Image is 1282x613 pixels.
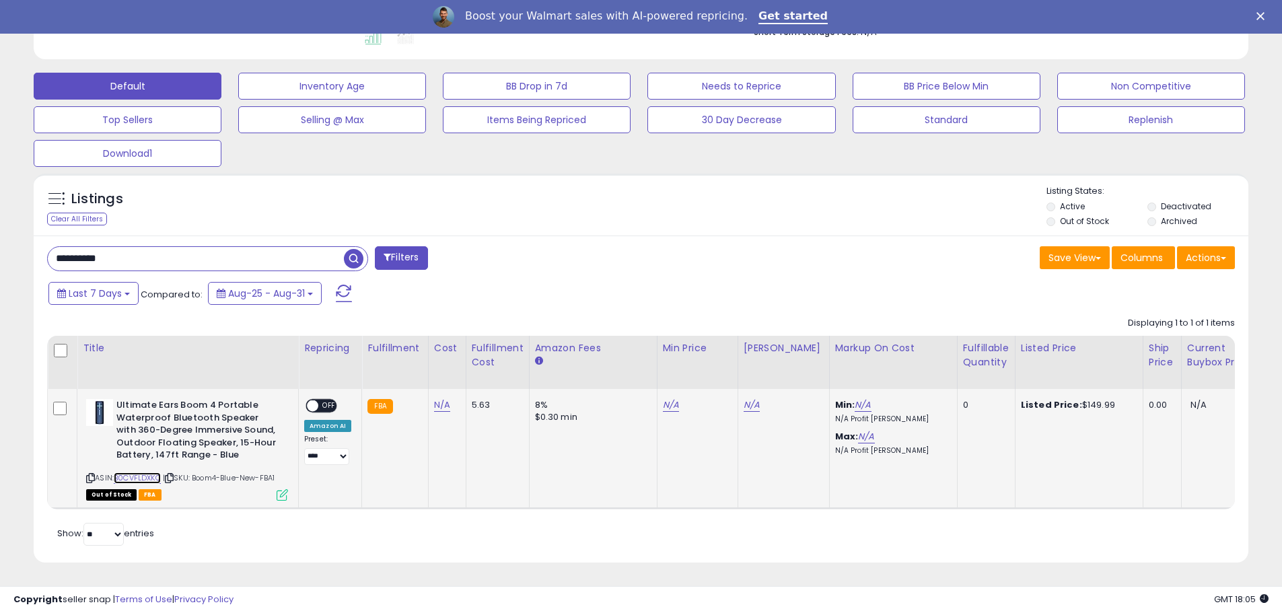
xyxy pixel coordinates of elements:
div: $149.99 [1021,399,1133,411]
p: N/A Profit [PERSON_NAME] [835,446,947,456]
div: Fulfillment [367,341,422,355]
span: OFF [318,400,340,412]
button: Last 7 Days [48,282,139,305]
button: BB Price Below Min [853,73,1040,100]
th: The percentage added to the cost of goods (COGS) that forms the calculator for Min & Max prices. [829,336,957,389]
b: Min: [835,398,855,411]
div: 5.63 [472,399,519,411]
span: All listings that are currently out of stock and unavailable for purchase on Amazon [86,489,137,501]
span: Last 7 Days [69,287,122,300]
button: BB Drop in 7d [443,73,631,100]
label: Archived [1161,215,1197,227]
div: Cost [434,341,460,355]
button: Default [34,73,221,100]
span: N/A [1190,398,1207,411]
small: FBA [367,399,392,414]
button: Download1 [34,140,221,167]
div: Fulfillment Cost [472,341,524,369]
span: 2025-09-9 18:05 GMT [1214,593,1269,606]
div: Ship Price [1149,341,1176,369]
div: Boost your Walmart sales with AI-powered repricing. [465,9,748,23]
div: Repricing [304,341,356,355]
a: B0CVFLDXKC [114,472,161,484]
a: N/A [434,398,450,412]
a: N/A [858,430,874,443]
span: FBA [139,489,162,501]
label: Active [1060,201,1085,212]
button: Non Competitive [1057,73,1245,100]
div: Title [83,341,293,355]
span: Aug-25 - Aug-31 [228,287,305,300]
div: $0.30 min [535,411,647,423]
button: Actions [1177,246,1235,269]
button: Standard [853,106,1040,133]
div: Displaying 1 to 1 of 1 items [1128,317,1235,330]
span: Columns [1120,251,1163,264]
p: Listing States: [1046,185,1248,198]
a: Privacy Policy [174,593,234,606]
b: Ultimate Ears Boom 4 Portable Waterproof Bluetooth Speaker with 360-Degree Immersive Sound, Outdo... [116,399,280,465]
strong: Copyright [13,593,63,606]
span: Compared to: [141,288,203,301]
span: Show: entries [57,527,154,540]
div: 8% [535,399,647,411]
div: 0.00 [1149,399,1171,411]
div: Clear All Filters [47,213,107,225]
div: Amazon AI [304,420,351,432]
a: N/A [855,398,871,412]
button: Top Sellers [34,106,221,133]
button: Items Being Repriced [443,106,631,133]
div: Listed Price [1021,341,1137,355]
label: Deactivated [1161,201,1211,212]
button: Columns [1112,246,1175,269]
b: Listed Price: [1021,398,1082,411]
a: N/A [663,398,679,412]
small: Amazon Fees. [535,355,543,367]
div: 0 [963,399,1005,411]
a: Get started [758,9,828,24]
p: N/A Profit [PERSON_NAME] [835,414,947,424]
button: Save View [1040,246,1110,269]
div: seller snap | | [13,593,234,606]
img: Profile image for Adrian [433,6,454,28]
div: Min Price [663,341,732,355]
div: ASIN: [86,399,288,499]
button: Aug-25 - Aug-31 [208,282,322,305]
div: Fulfillable Quantity [963,341,1009,369]
button: Inventory Age [238,73,426,100]
h5: Listings [71,190,123,209]
span: | SKU: Boom4-Blue-New-FBA1 [163,472,275,483]
button: Needs to Reprice [647,73,835,100]
img: 41hWCT+HmeL._SL40_.jpg [86,399,113,426]
button: Selling @ Max [238,106,426,133]
button: 30 Day Decrease [647,106,835,133]
b: Max: [835,430,859,443]
div: Close [1256,12,1270,20]
div: Amazon Fees [535,341,651,355]
button: Replenish [1057,106,1245,133]
a: N/A [744,398,760,412]
button: Filters [375,246,427,270]
a: Terms of Use [115,593,172,606]
div: Markup on Cost [835,341,952,355]
div: Preset: [304,435,351,465]
div: [PERSON_NAME] [744,341,824,355]
div: Current Buybox Price [1187,341,1256,369]
label: Out of Stock [1060,215,1109,227]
